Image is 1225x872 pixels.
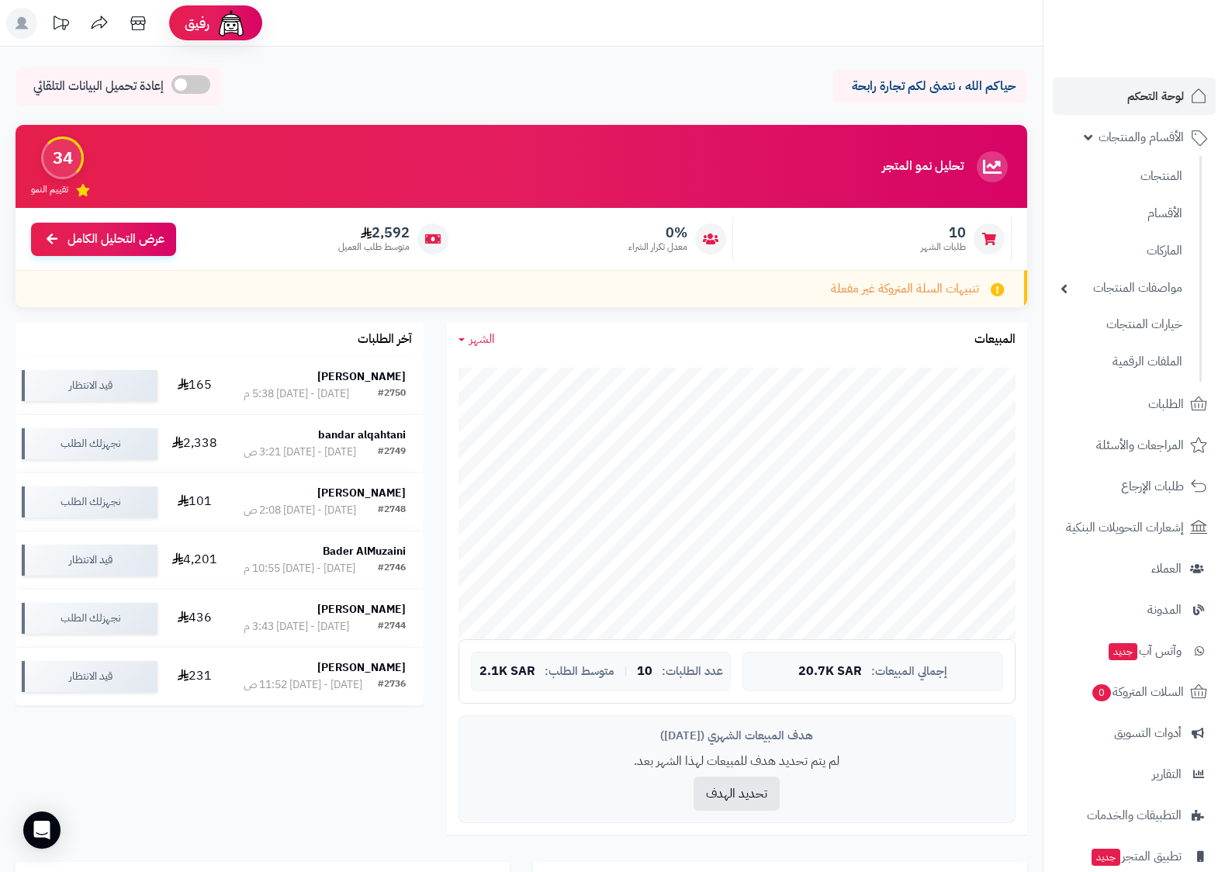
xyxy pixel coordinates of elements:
[871,665,947,678] span: إجمالي المبيعات:
[1107,640,1182,662] span: وآتس آب
[921,240,966,254] span: طلبات الشهر
[628,240,687,254] span: معدل تكرار الشراء
[317,369,406,385] strong: [PERSON_NAME]
[1119,43,1210,76] img: logo-2.png
[378,619,406,635] div: #2744
[1109,643,1137,660] span: جديد
[974,333,1016,347] h3: المبيعات
[378,561,406,576] div: #2746
[1053,160,1190,193] a: المنتجات
[1147,599,1182,621] span: المدونة
[1152,763,1182,785] span: التقارير
[1053,272,1190,305] a: مواصفات المنتجات
[1099,126,1184,148] span: الأقسام والمنتجات
[67,230,164,248] span: عرض التحليل الكامل
[378,386,406,402] div: #2750
[1053,591,1216,628] a: المدونة
[882,160,964,174] h3: تحليل نمو المتجر
[244,386,349,402] div: [DATE] - [DATE] 5:38 م
[31,223,176,256] a: عرض التحليل الكامل
[637,665,652,679] span: 10
[164,415,226,472] td: 2,338
[1087,805,1182,826] span: التطبيقات والخدمات
[164,357,226,414] td: 165
[469,330,495,348] span: الشهر
[1053,308,1190,341] a: خيارات المنتجات
[1053,386,1216,423] a: الطلبات
[1092,849,1120,866] span: جديد
[244,503,356,518] div: [DATE] - [DATE] 2:08 ص
[694,777,780,811] button: تحديد الهدف
[921,224,966,241] span: 10
[164,531,226,589] td: 4,201
[1092,684,1111,701] span: 0
[338,240,410,254] span: متوسط طلب العميل
[1053,78,1216,115] a: لوحة التحكم
[545,665,614,678] span: متوسط الطلب:
[22,603,157,634] div: نجهزلك الطلب
[323,543,406,559] strong: Bader AlMuzaini
[1053,632,1216,670] a: وآتس آبجديد
[1053,197,1190,230] a: الأقسام
[244,445,356,460] div: [DATE] - [DATE] 3:21 ص
[1091,681,1184,703] span: السلات المتروكة
[23,811,61,849] div: Open Intercom Messenger
[358,333,412,347] h3: آخر الطلبات
[1053,797,1216,834] a: التطبيقات والخدمات
[1053,550,1216,587] a: العملاء
[471,753,1003,770] p: لم يتم تحديد هدف للمبيعات لهذا الشهر بعد.
[1121,476,1184,497] span: طلبات الإرجاع
[1114,722,1182,744] span: أدوات التسويق
[1053,427,1216,464] a: المراجعات والأسئلة
[624,666,628,677] span: |
[378,445,406,460] div: #2749
[471,728,1003,744] div: هدف المبيعات الشهري ([DATE])
[1127,85,1184,107] span: لوحة التحكم
[22,370,157,401] div: قيد الانتظار
[378,503,406,518] div: #2748
[628,224,687,241] span: 0%
[244,561,355,576] div: [DATE] - [DATE] 10:55 م
[1053,715,1216,752] a: أدوات التسويق
[244,619,349,635] div: [DATE] - [DATE] 3:43 م
[378,677,406,693] div: #2736
[845,78,1016,95] p: حياكم الله ، نتمنى لكم تجارة رابحة
[1053,468,1216,505] a: طلبات الإرجاع
[317,659,406,676] strong: [PERSON_NAME]
[1053,234,1190,268] a: الماركات
[1151,558,1182,580] span: العملاء
[164,473,226,531] td: 101
[22,661,157,692] div: قيد الانتظار
[662,665,723,678] span: عدد الطلبات:
[1096,434,1184,456] span: المراجعات والأسئلة
[1090,846,1182,867] span: تطبيق المتجر
[1148,393,1184,415] span: الطلبات
[185,14,209,33] span: رفيق
[1053,345,1190,379] a: الملفات الرقمية
[831,280,979,298] span: تنبيهات السلة المتروكة غير مفعلة
[31,183,68,196] span: تقييم النمو
[1053,673,1216,711] a: السلات المتروكة0
[22,428,157,459] div: نجهزلك الطلب
[1053,509,1216,546] a: إشعارات التحويلات البنكية
[459,330,495,348] a: الشهر
[164,648,226,705] td: 231
[244,677,362,693] div: [DATE] - [DATE] 11:52 ص
[318,427,406,443] strong: bandar alqahtani
[317,485,406,501] strong: [PERSON_NAME]
[22,486,157,517] div: نجهزلك الطلب
[33,78,164,95] span: إعادة تحميل البيانات التلقائي
[164,590,226,647] td: 436
[479,665,535,679] span: 2.1K SAR
[338,224,410,241] span: 2,592
[41,8,80,43] a: تحديثات المنصة
[216,8,247,39] img: ai-face.png
[1066,517,1184,538] span: إشعارات التحويلات البنكية
[1053,756,1216,793] a: التقارير
[22,545,157,576] div: قيد الانتظار
[798,665,862,679] span: 20.7K SAR
[317,601,406,618] strong: [PERSON_NAME]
